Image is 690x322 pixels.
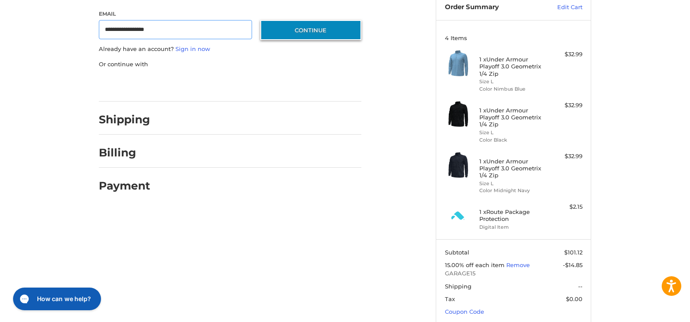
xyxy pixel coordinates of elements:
a: Sign in now [175,45,210,52]
li: Color Midnight Navy [479,187,546,194]
h4: 1 x Under Armour Playoff 3.0 Geometrix 1/4 Zip [479,107,546,128]
span: -$14.85 [563,261,582,268]
a: Remove [506,261,530,268]
span: Tax [445,295,455,302]
h2: Shipping [99,113,150,126]
label: Email [99,10,252,18]
p: Or continue with [99,60,361,69]
a: Edit Cart [539,3,582,12]
div: $2.15 [548,203,582,211]
span: GARAGE15 [445,269,582,278]
span: $0.00 [566,295,582,302]
li: Size L [479,180,546,187]
div: $32.99 [548,50,582,59]
h4: 1 x Under Armour Playoff 3.0 Geometrix 1/4 Zip [479,56,546,77]
h2: Payment [99,179,150,193]
span: Subtotal [445,249,469,256]
li: Color Black [479,136,546,144]
h3: 4 Items [445,34,582,41]
p: Already have an account? [99,45,361,54]
iframe: Gorgias live chat messenger [9,285,104,313]
span: $101.12 [564,249,582,256]
iframe: PayPal-paylater [170,77,235,93]
span: -- [578,283,582,290]
h3: Order Summary [445,3,539,12]
h4: 1 x Route Package Protection [479,208,546,223]
a: Coupon Code [445,308,484,315]
li: Size L [479,78,546,85]
li: Size L [479,129,546,136]
iframe: PayPal-venmo [244,77,309,93]
span: Shipping [445,283,471,290]
li: Digital Item [479,224,546,231]
div: $32.99 [548,101,582,110]
button: Continue [260,20,361,40]
span: 15.00% off each item [445,261,506,268]
h2: Billing [99,146,150,159]
iframe: PayPal-paypal [96,77,162,93]
h4: 1 x Under Armour Playoff 3.0 Geometrix 1/4 Zip [479,158,546,179]
div: $32.99 [548,152,582,161]
li: Color Nimbus Blue [479,85,546,93]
